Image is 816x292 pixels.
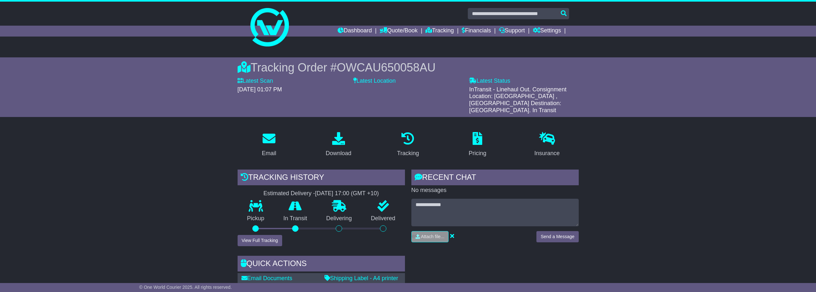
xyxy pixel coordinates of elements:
a: Email Documents [241,275,292,281]
div: Pricing [469,149,486,158]
a: Insurance [530,130,564,160]
a: Dashboard [338,26,372,37]
a: Quote/Book [380,26,417,37]
div: Download [326,149,351,158]
button: View Full Tracking [238,235,282,246]
div: Tracking history [238,170,405,187]
a: Financials [462,26,491,37]
span: InTransit - Linehaul Out. Consignment Location: [GEOGRAPHIC_DATA] , [GEOGRAPHIC_DATA] Destination... [469,86,567,113]
div: Insurance [534,149,560,158]
div: Estimated Delivery - [238,190,405,197]
label: Latest Scan [238,78,273,85]
div: Email [262,149,276,158]
p: No messages [411,187,579,194]
span: © One World Courier 2025. All rights reserved. [139,285,232,290]
span: OWCAU650058AU [337,61,435,74]
a: Email [257,130,280,160]
a: Shipping Label - A4 printer [324,275,398,281]
a: Support [499,26,525,37]
a: Settings [533,26,561,37]
div: Quick Actions [238,256,405,273]
button: Send a Message [536,231,578,242]
a: Download [322,130,356,160]
a: Tracking [393,130,423,160]
div: Tracking Order # [238,61,579,74]
p: Pickup [238,215,274,222]
div: RECENT CHAT [411,170,579,187]
span: [DATE] 01:07 PM [238,86,282,93]
p: Delivering [317,215,362,222]
label: Latest Location [353,78,396,85]
a: Pricing [465,130,491,160]
div: [DATE] 17:00 (GMT +10) [315,190,379,197]
label: Latest Status [469,78,510,85]
div: Tracking [397,149,419,158]
p: In Transit [274,215,317,222]
p: Delivered [361,215,405,222]
a: Tracking [425,26,454,37]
